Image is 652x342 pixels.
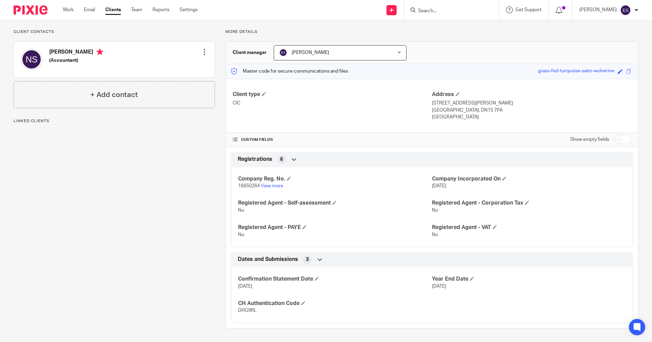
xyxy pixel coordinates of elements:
[238,300,432,307] h4: CH Authentication Code
[233,137,432,142] h4: CUSTOM FIELDS
[233,91,432,98] h4: Client type
[14,29,215,35] p: Client contacts
[292,50,329,55] span: [PERSON_NAME]
[432,275,626,283] h4: Year End Date
[14,118,215,124] p: Linked clients
[432,175,626,183] h4: Company Incorporated On
[238,224,432,231] h4: Registered Agent - PAYE
[14,5,48,15] img: Pixie
[432,91,631,98] h4: Address
[21,49,42,70] img: svg%3E
[538,68,614,75] div: grass-fed-turquoise-satin-wolverine
[579,6,617,13] p: [PERSON_NAME]
[432,199,626,207] h4: Registered Agent - Corporation Tax
[432,184,446,188] span: [DATE]
[238,184,260,188] span: 16650264
[238,284,252,289] span: [DATE]
[49,57,103,64] h5: (Accountant)
[238,275,432,283] h4: Confirmation Statement Date
[432,114,631,120] p: [GEOGRAPHIC_DATA]
[432,208,438,213] span: No
[238,256,298,263] span: Dates and Submissions
[279,49,287,57] img: svg%3E
[417,8,478,14] input: Search
[90,90,138,100] h4: + Add contact
[238,199,432,207] h4: Registered Agent - Self-assessment
[233,100,432,107] p: CIC
[63,6,74,13] a: Work
[180,6,198,13] a: Settings
[96,49,103,55] i: Primary
[570,136,609,143] label: Show empty fields
[238,208,244,213] span: No
[261,184,283,188] a: View more
[432,284,446,289] span: [DATE]
[515,7,542,12] span: Get Support
[432,232,438,237] span: No
[620,5,631,16] img: svg%3E
[152,6,169,13] a: Reports
[432,100,631,107] p: [STREET_ADDRESS][PERSON_NAME]
[231,68,348,75] p: Master code for secure communications and files
[49,49,103,57] h4: [PERSON_NAME]
[432,107,631,114] p: [GEOGRAPHIC_DATA], DN15 7PA
[238,156,272,163] span: Registrations
[131,6,142,13] a: Team
[306,256,309,263] span: 3
[233,49,267,56] h3: Client manager
[225,29,638,35] p: More details
[84,6,95,13] a: Email
[105,6,121,13] a: Clients
[280,156,283,163] span: 6
[432,224,626,231] h4: Registered Agent - VAT
[238,175,432,183] h4: Company Reg. No.
[238,232,244,237] span: No
[238,308,257,313] span: DHG9RL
